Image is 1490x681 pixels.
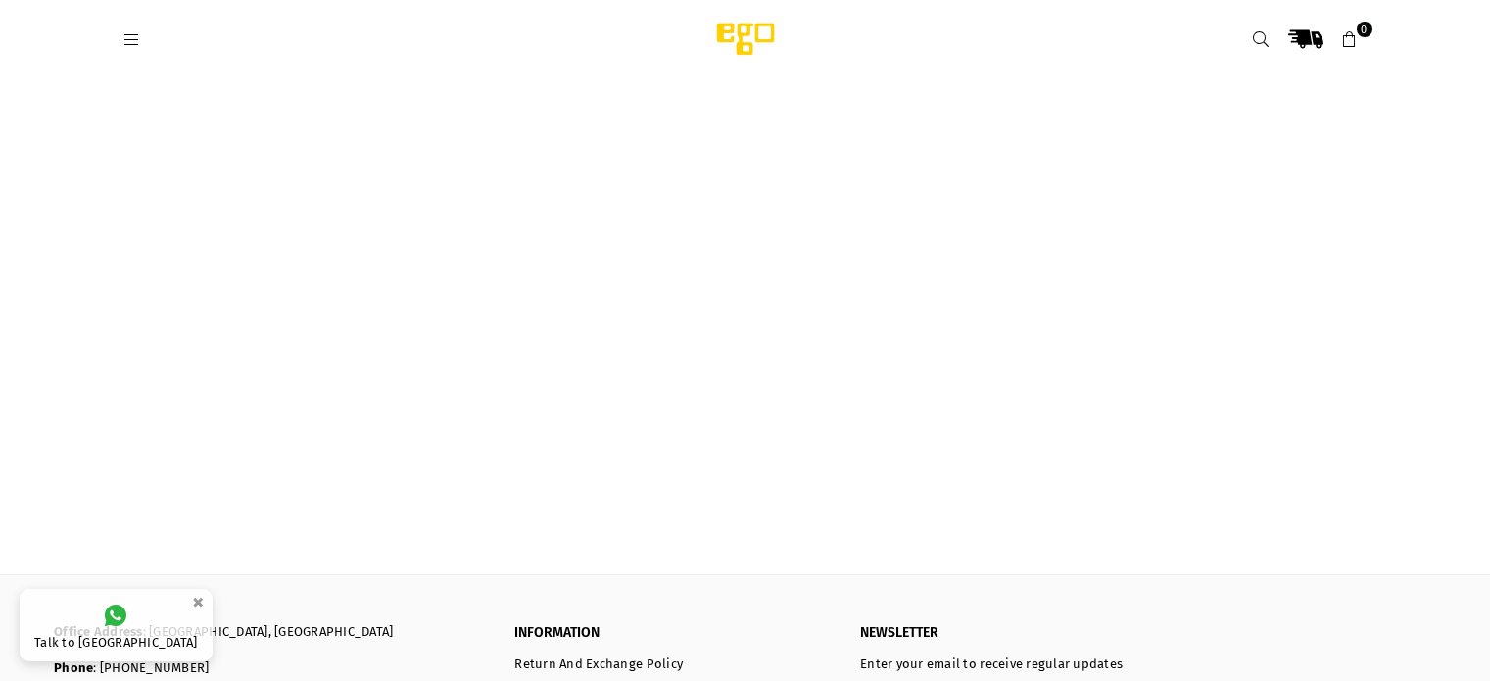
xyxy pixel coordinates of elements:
p: INFORMATION [514,624,831,642]
p: NEWSLETTER [860,624,1177,642]
button: × [186,586,210,618]
a: Search [1244,22,1279,57]
p: : [GEOGRAPHIC_DATA], [GEOGRAPHIC_DATA] [54,624,485,641]
a: Return And Exchange Policy [514,657,683,671]
b: Phone [54,660,93,675]
a: 0 [1332,22,1368,57]
a: Menu [115,31,150,46]
p: Enter your email to receive regular updates [860,657,1177,673]
a: Talk to [GEOGRAPHIC_DATA] [20,589,213,661]
p: : [PHONE_NUMBER] [54,660,485,677]
img: Ego [662,20,829,59]
span: 0 [1357,22,1372,37]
